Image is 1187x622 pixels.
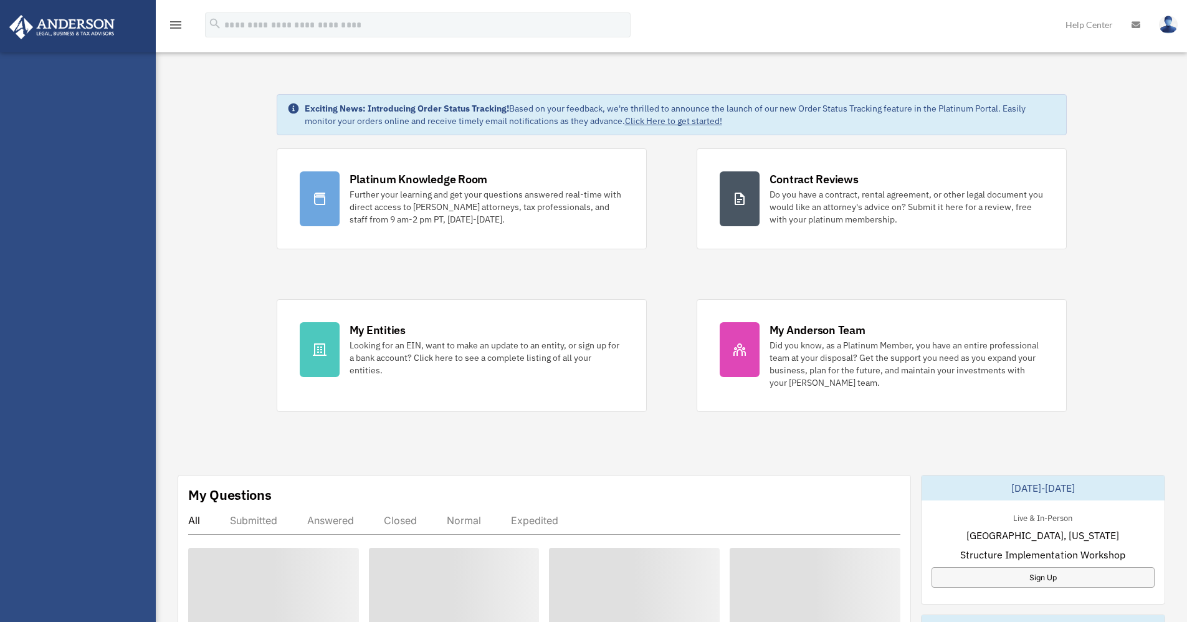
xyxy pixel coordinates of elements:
[350,171,488,187] div: Platinum Knowledge Room
[350,339,624,376] div: Looking for an EIN, want to make an update to an entity, or sign up for a bank account? Click her...
[208,17,222,31] i: search
[188,514,200,527] div: All
[277,148,647,249] a: Platinum Knowledge Room Further your learning and get your questions answered real-time with dire...
[922,476,1165,500] div: [DATE]-[DATE]
[770,188,1044,226] div: Do you have a contract, rental agreement, or other legal document you would like an attorney's ad...
[770,171,859,187] div: Contract Reviews
[960,547,1125,562] span: Structure Implementation Workshop
[511,514,558,527] div: Expedited
[6,15,118,39] img: Anderson Advisors Platinum Portal
[770,322,865,338] div: My Anderson Team
[305,103,509,114] strong: Exciting News: Introducing Order Status Tracking!
[307,514,354,527] div: Answered
[1159,16,1178,34] img: User Pic
[770,339,1044,389] div: Did you know, as a Platinum Member, you have an entire professional team at your disposal? Get th...
[168,17,183,32] i: menu
[932,567,1155,588] a: Sign Up
[966,528,1119,543] span: [GEOGRAPHIC_DATA], [US_STATE]
[350,322,406,338] div: My Entities
[350,188,624,226] div: Further your learning and get your questions answered real-time with direct access to [PERSON_NAM...
[697,299,1067,412] a: My Anderson Team Did you know, as a Platinum Member, you have an entire professional team at your...
[277,299,647,412] a: My Entities Looking for an EIN, want to make an update to an entity, or sign up for a bank accoun...
[188,486,272,504] div: My Questions
[384,514,417,527] div: Closed
[168,22,183,32] a: menu
[230,514,277,527] div: Submitted
[625,115,722,127] a: Click Here to get started!
[447,514,481,527] div: Normal
[697,148,1067,249] a: Contract Reviews Do you have a contract, rental agreement, or other legal document you would like...
[1003,510,1082,524] div: Live & In-Person
[305,102,1056,127] div: Based on your feedback, we're thrilled to announce the launch of our new Order Status Tracking fe...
